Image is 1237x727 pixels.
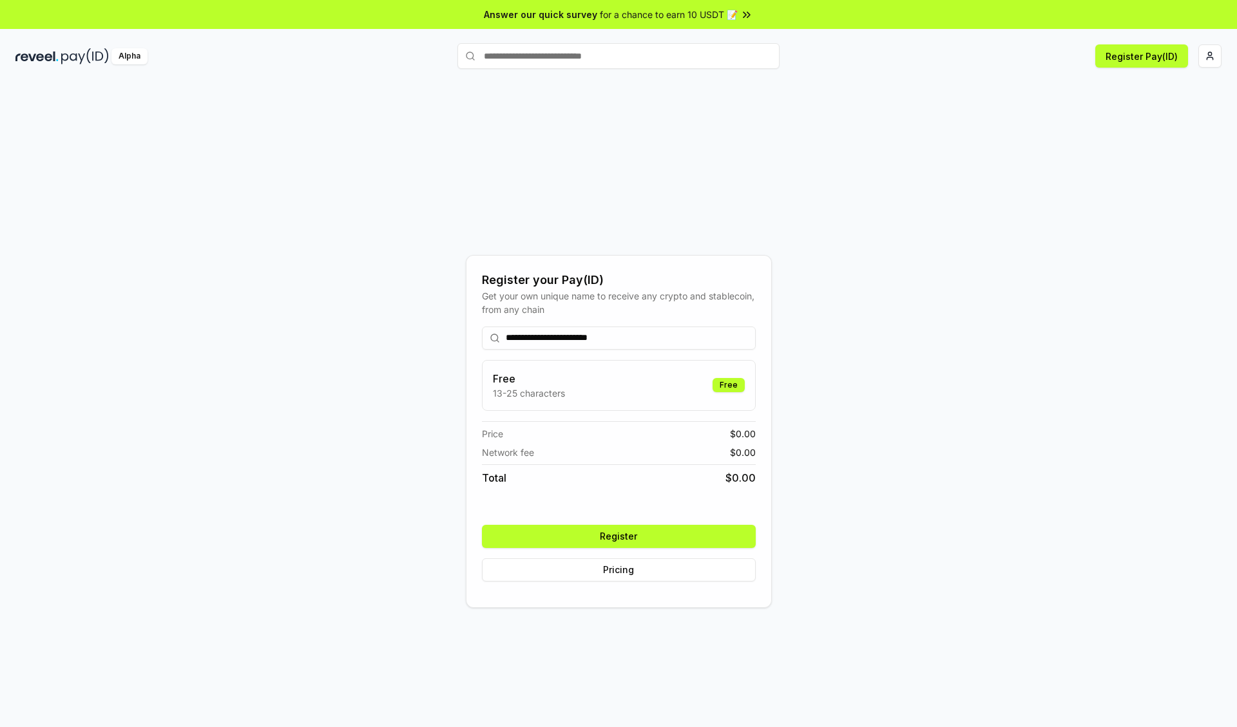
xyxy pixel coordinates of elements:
[61,48,109,64] img: pay_id
[600,8,738,21] span: for a chance to earn 10 USDT 📝
[1095,44,1188,68] button: Register Pay(ID)
[111,48,148,64] div: Alpha
[482,470,506,486] span: Total
[482,271,756,289] div: Register your Pay(ID)
[482,558,756,581] button: Pricing
[725,470,756,486] span: $ 0.00
[493,371,565,386] h3: Free
[730,446,756,459] span: $ 0.00
[482,446,534,459] span: Network fee
[482,525,756,548] button: Register
[730,427,756,440] span: $ 0.00
[493,386,565,400] p: 13-25 characters
[15,48,59,64] img: reveel_dark
[482,427,503,440] span: Price
[482,289,756,316] div: Get your own unique name to receive any crypto and stablecoin, from any chain
[484,8,597,21] span: Answer our quick survey
[713,378,745,392] div: Free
